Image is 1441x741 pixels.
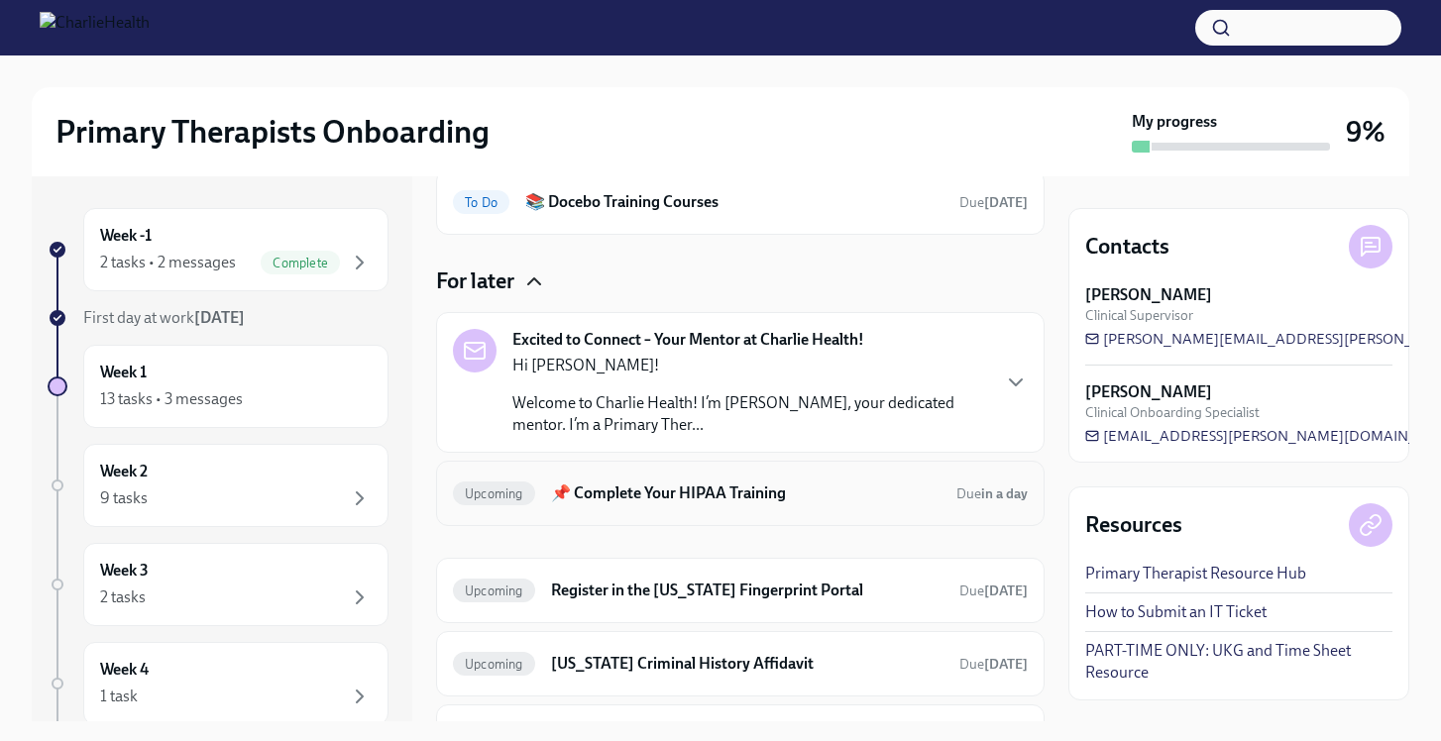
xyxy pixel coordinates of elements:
[984,582,1028,599] strong: [DATE]
[100,686,138,707] div: 1 task
[1085,232,1169,262] h4: Contacts
[1085,403,1260,422] span: Clinical Onboarding Specialist
[453,575,1028,606] a: UpcomingRegister in the [US_STATE] Fingerprint PortalDue[DATE]
[512,355,988,376] p: Hi [PERSON_NAME]!
[436,266,514,296] h4: For later
[40,12,150,44] img: CharlieHealth
[48,208,388,291] a: Week -12 tasks • 2 messagesComplete
[261,256,340,270] span: Complete
[100,461,148,482] h6: Week 2
[48,345,388,428] a: Week 113 tasks • 3 messages
[453,583,535,598] span: Upcoming
[100,560,149,582] h6: Week 3
[453,477,1028,509] a: Upcoming📌 Complete Your HIPAA TrainingDuein a day
[453,648,1028,680] a: Upcoming[US_STATE] Criminal History AffidavitDue[DATE]
[1085,381,1212,403] strong: [PERSON_NAME]
[551,580,943,601] h6: Register in the [US_STATE] Fingerprint Portal
[1085,284,1212,306] strong: [PERSON_NAME]
[959,582,1028,600] span: August 23rd, 2025 10:00
[959,655,1028,674] span: August 24th, 2025 10:00
[100,388,243,410] div: 13 tasks • 3 messages
[1085,510,1182,540] h4: Resources
[1085,640,1392,684] a: PART-TIME ONLY: UKG and Time Sheet Resource
[1132,111,1217,133] strong: My progress
[959,656,1028,673] span: Due
[453,195,509,210] span: To Do
[100,225,152,247] h6: Week -1
[512,329,864,351] strong: Excited to Connect – Your Mentor at Charlie Health!
[551,482,941,504] h6: 📌 Complete Your HIPAA Training
[48,543,388,626] a: Week 32 tasks
[194,308,245,327] strong: [DATE]
[100,487,148,509] div: 9 tasks
[100,659,149,681] h6: Week 4
[984,194,1028,211] strong: [DATE]
[436,266,1045,296] div: For later
[453,657,535,672] span: Upcoming
[453,186,1028,218] a: To Do📚 Docebo Training CoursesDue[DATE]
[1085,306,1193,325] span: Clinical Supervisor
[55,112,490,152] h2: Primary Therapists Onboarding
[959,582,1028,599] span: Due
[956,485,1028,502] span: Due
[959,194,1028,211] span: Due
[525,191,943,213] h6: 📚 Docebo Training Courses
[48,444,388,527] a: Week 29 tasks
[956,484,1028,503] span: August 13th, 2025 10:00
[48,642,388,725] a: Week 41 task
[981,485,1028,502] strong: in a day
[453,486,535,501] span: Upcoming
[100,252,236,273] div: 2 tasks • 2 messages
[1085,601,1267,623] a: How to Submit an IT Ticket
[984,656,1028,673] strong: [DATE]
[959,193,1028,212] span: August 26th, 2025 10:00
[1346,114,1386,150] h3: 9%
[512,392,988,436] p: Welcome to Charlie Health! I’m [PERSON_NAME], your dedicated mentor. I’m a Primary Ther...
[100,586,146,608] div: 2 tasks
[100,362,147,383] h6: Week 1
[48,307,388,329] a: First day at work[DATE]
[83,308,245,327] span: First day at work
[1085,563,1306,584] a: Primary Therapist Resource Hub
[551,653,943,675] h6: [US_STATE] Criminal History Affidavit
